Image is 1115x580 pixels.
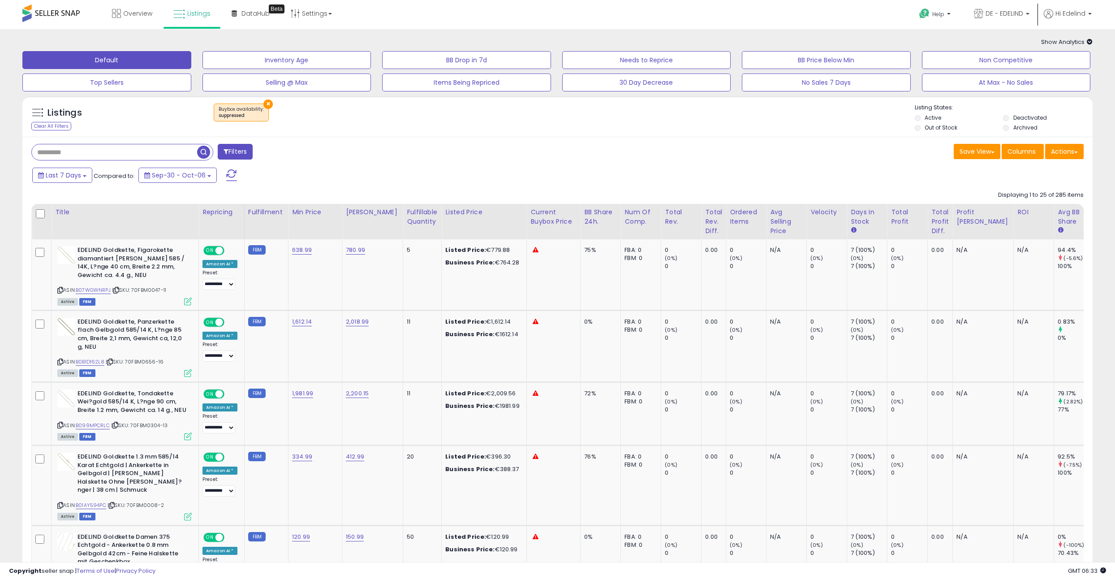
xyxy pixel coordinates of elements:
[584,208,617,226] div: BB Share 24h.
[1017,533,1047,541] div: N/A
[77,453,186,497] b: EDELIND Goldkette 1.3 mm 585/14 Karat Echtgold | Ankerkette in Gelbgold | [PERSON_NAME] Halskette...
[1017,390,1047,398] div: N/A
[202,270,237,290] div: Preset:
[810,541,823,549] small: (0%)
[562,51,731,69] button: Needs to Reprice
[624,461,654,469] div: FBM: 0
[998,191,1084,199] div: Displaying 1 to 25 of 285 items
[248,389,266,398] small: FBM
[346,208,399,217] div: [PERSON_NAME]
[248,452,266,461] small: FBM
[382,51,551,69] button: BB Drop in 7d
[1044,9,1092,29] a: Hi Edelind
[624,390,654,398] div: FBA: 0
[292,389,313,398] a: 1,981.99
[810,334,847,342] div: 0
[931,208,949,236] div: Total Profit Diff.
[810,533,847,541] div: 0
[1017,453,1047,461] div: N/A
[730,326,742,333] small: (0%)
[891,318,927,326] div: 0
[810,453,847,461] div: 0
[891,453,927,461] div: 0
[665,469,701,477] div: 0
[810,318,847,326] div: 0
[624,541,654,549] div: FBM: 0
[665,318,701,326] div: 0
[116,567,155,575] a: Privacy Policy
[730,453,766,461] div: 0
[202,547,237,555] div: Amazon AI *
[665,461,677,468] small: (0%)
[1063,398,1083,405] small: (2.82%)
[445,533,520,541] div: €120.99
[891,334,927,342] div: 0
[730,398,742,405] small: (0%)
[922,74,1091,91] button: At Max - No Sales
[407,318,435,326] div: 11
[223,318,237,326] span: OFF
[810,469,847,477] div: 0
[445,246,520,254] div: €779.88
[931,533,946,541] div: 0.00
[665,390,701,398] div: 0
[624,533,654,541] div: FBA: 0
[956,246,1007,254] div: N/A
[730,208,762,226] div: Ordered Items
[665,406,701,414] div: 0
[57,433,78,441] span: All listings currently available for purchase on Amazon
[1002,144,1044,159] button: Columns
[292,532,310,541] a: 120.99
[810,461,823,468] small: (0%)
[665,326,677,333] small: (0%)
[705,453,719,461] div: 0.00
[931,318,946,326] div: 0.00
[152,171,206,180] span: Sep-30 - Oct-06
[665,246,701,254] div: 0
[9,567,42,575] strong: Copyright
[204,533,215,541] span: ON
[931,453,946,461] div: 0.00
[770,246,800,254] div: N/A
[57,390,75,407] img: 31DPF7aiGbL._SL40_.jpg
[1058,453,1094,461] div: 92.5%
[1013,124,1038,131] label: Archived
[665,533,701,541] div: 0
[79,513,95,520] span: FBM
[407,246,435,254] div: 5
[202,413,237,433] div: Preset:
[202,403,237,411] div: Amazon AI *
[851,406,887,414] div: 7 (100%)
[57,390,192,439] div: ASIN:
[77,318,186,353] b: EDELIND Goldkette, Panzerkette flach Gelbgold 585/14 K, L?nge 85 cm, Breite 2,1 mm, Gewicht ca, 1...
[584,246,614,254] div: 75%
[292,208,338,217] div: Min Price
[1058,334,1094,342] div: 0%
[931,390,946,398] div: 0.00
[202,467,237,475] div: Amazon AI *
[55,208,195,217] div: Title
[346,389,369,398] a: 2,200.15
[407,453,435,461] div: 20
[562,74,731,91] button: 30 Day Decrease
[346,317,369,326] a: 2,018.99
[770,208,803,236] div: Avg Selling Price
[1063,541,1084,549] small: (-100%)
[445,532,486,541] b: Listed Price:
[851,318,887,326] div: 7 (100%)
[665,453,701,461] div: 0
[956,318,1007,326] div: N/A
[932,10,944,18] span: Help
[77,246,186,281] b: EDELIND Goldkette, Figarokette diamantiert [PERSON_NAME] 585 / 14K, L?nge 40 cm, Breite 2.2 mm, G...
[57,318,192,376] div: ASIN:
[810,549,847,557] div: 0
[77,533,186,568] b: EDELIND Goldkette Damen 375 Echtgold - Ankerkette 0.8 mm Gelbgold 42cm - Feine Halskette mit Gesc...
[202,208,241,217] div: Repricing
[810,398,823,405] small: (0%)
[810,262,847,270] div: 0
[202,51,371,69] button: Inventory Age
[925,114,941,121] label: Active
[891,461,904,468] small: (0%)
[742,51,911,69] button: BB Price Below Min
[956,533,1007,541] div: N/A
